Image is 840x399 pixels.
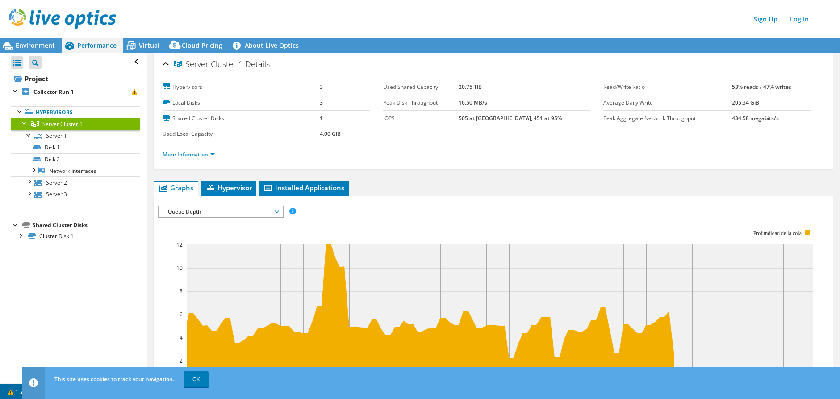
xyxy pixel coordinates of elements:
span: Hypervisor [205,183,252,192]
a: Server 2 [11,176,140,188]
a: Server 1 [11,130,140,142]
span: Server Cluster 1 [174,60,243,69]
b: 16.50 MB/s [459,99,487,106]
a: Disk 2 [11,153,140,165]
label: Peak Aggregate Network Throughput [603,114,731,123]
a: Sign Up [749,13,782,25]
a: More Information [163,151,215,158]
b: 205.34 GiB [732,99,759,106]
b: 53% reads / 47% writes [732,83,791,91]
span: Graphs [158,183,193,192]
label: IOPS [383,114,459,123]
span: This site uses cookies to track your navigation. [54,375,174,383]
b: 434.58 megabits/s [732,114,779,122]
b: Collector Run 1 [33,88,74,96]
label: Shared Cluster Disks [163,114,320,123]
a: Cluster Disk 1 [11,231,140,242]
a: OK [184,371,209,387]
a: Hypervisors [11,106,140,118]
b: 505 at [GEOGRAPHIC_DATA], 451 at 95% [459,114,562,122]
text: 10 [176,264,183,272]
label: Local Disks [163,98,320,107]
b: 3 [320,83,323,91]
a: Project [11,71,140,86]
span: Queue Depth [163,206,278,217]
a: 1 [2,386,29,397]
span: Cloud Pricing [182,41,222,50]
b: 4.00 GiB [320,130,341,138]
span: Environment [16,41,55,50]
text: 4 [180,334,183,341]
label: Used Shared Capacity [383,83,459,92]
span: Virtual [139,41,159,50]
a: Server Cluster 1 [11,118,140,130]
b: 3 [320,99,323,106]
text: 2 [180,357,183,365]
a: Network Interfaces [11,165,140,176]
label: Average Daily Write [603,98,731,107]
a: Collector Run 1 [11,86,140,97]
span: Server Cluster 1 [42,120,83,128]
label: Hypervisors [163,83,320,92]
span: Performance [77,41,117,50]
img: live_optics_svg.svg [9,9,116,29]
a: Log In [786,13,813,25]
a: About Live Optics [229,38,305,53]
text: 6 [180,311,183,318]
span: Installed Applications [263,183,344,192]
label: Read/Write Ratio [603,83,731,92]
a: Disk 1 [11,142,140,153]
b: 20.75 TiB [459,83,482,91]
div: Shared Cluster Disks [33,220,140,231]
b: 1 [320,114,323,122]
a: Server 3 [11,189,140,200]
label: Used Local Capacity [163,130,320,139]
label: Peak Disk Throughput [383,98,459,107]
text: 8 [180,287,183,295]
span: Details [245,59,270,69]
text: 12 [176,241,183,248]
text: Profundidad de la cola [753,230,802,236]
